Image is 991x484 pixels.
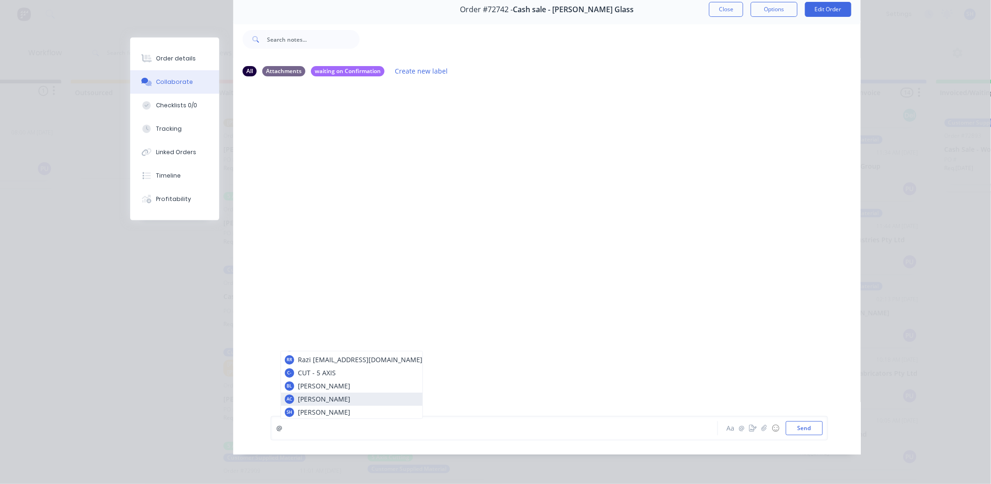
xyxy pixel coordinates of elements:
span: Cash sale - [PERSON_NAME] Glass [513,5,634,14]
button: Close [709,2,743,17]
button: Profitability [130,187,219,211]
div: Attachments [262,66,305,76]
button: @ [736,423,747,434]
div: SH [287,409,292,416]
div: Checklists 0/0 [156,101,198,110]
p: Razi [EMAIL_ADDRESS][DOMAIN_NAME] [298,355,422,365]
button: Order details [130,47,219,70]
span: @ [276,424,282,432]
div: BL [287,383,292,389]
div: Tracking [156,125,182,133]
p: [PERSON_NAME] [298,407,350,417]
button: Checklists 0/0 [130,94,219,117]
div: RR [287,357,292,363]
div: Timeline [156,171,181,180]
div: Linked Orders [156,148,197,156]
p: CUT - 5 AXIS [298,368,336,378]
button: Edit Order [805,2,851,17]
input: Search notes... [267,30,360,49]
button: Send [786,421,823,435]
button: Tracking [130,117,219,141]
p: [PERSON_NAME] [298,381,350,391]
div: C- [288,370,292,376]
div: Collaborate [156,78,193,86]
button: ☺ [770,423,781,434]
button: Timeline [130,164,219,187]
button: Linked Orders [130,141,219,164]
div: AC [287,396,292,402]
span: Order #72742 - [460,5,513,14]
button: Collaborate [130,70,219,94]
div: All [243,66,257,76]
button: Create new label [390,65,453,77]
p: [PERSON_NAME] [298,394,350,404]
div: Order details [156,54,196,63]
div: waiting on Confirmation [311,66,385,76]
div: Profitability [156,195,192,203]
button: Options [751,2,798,17]
button: Aa [725,423,736,434]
